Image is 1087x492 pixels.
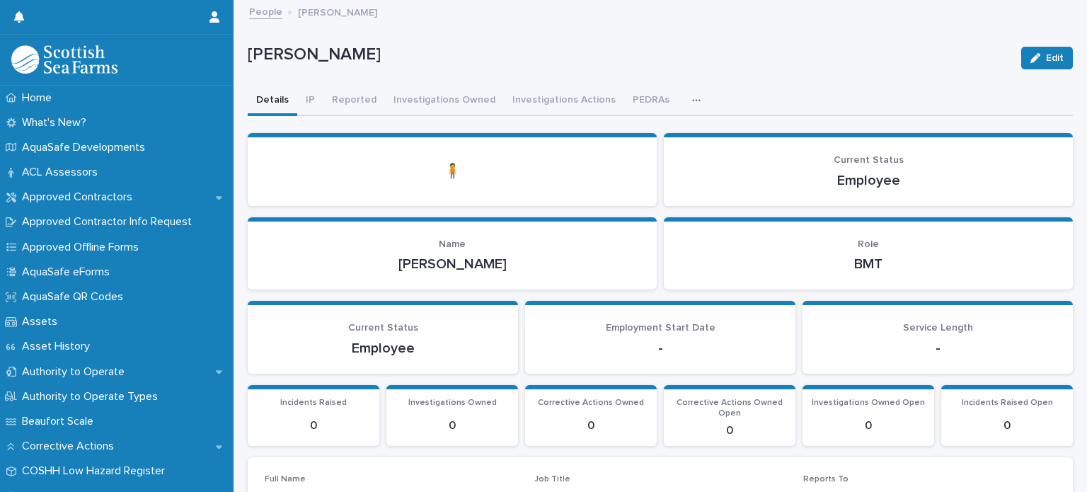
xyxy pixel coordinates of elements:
span: Reports To [803,475,849,484]
p: [PERSON_NAME] [248,45,1010,65]
img: bPIBxiqnSb2ggTQWdOVV [11,45,117,74]
p: Beaufort Scale [16,415,105,428]
p: - [542,340,778,357]
button: Edit [1021,47,1073,69]
p: - [819,340,1056,357]
p: Approved Contractor Info Request [16,215,203,229]
p: Home [16,91,63,105]
p: 🧍 [265,163,640,180]
p: 0 [950,419,1064,433]
span: Name [439,239,466,249]
button: PEDRAs [624,86,678,116]
span: Corrective Actions Owned [538,399,644,407]
p: 0 [811,419,926,433]
span: Investigations Owned Open [812,399,925,407]
button: Reported [323,86,385,116]
p: Approved Contractors [16,190,144,204]
p: AquaSafe QR Codes [16,290,134,304]
span: Edit [1046,53,1064,63]
p: COSHH Low Hazard Register [16,464,176,478]
span: Full Name [265,475,306,484]
span: Incidents Raised [280,399,347,407]
span: Service Length [903,323,973,333]
button: Investigations Actions [504,86,624,116]
p: 0 [534,419,648,433]
p: Assets [16,315,69,328]
a: People [249,3,282,19]
span: Current Status [348,323,418,333]
button: IP [297,86,323,116]
p: ACL Assessors [16,166,109,179]
p: Asset History [16,340,101,353]
p: Approved Offline Forms [16,241,150,254]
p: Authority to Operate Types [16,390,169,404]
p: 0 [256,419,371,433]
span: Employment Start Date [606,323,715,333]
p: AquaSafe eForms [16,265,121,279]
p: BMT [681,256,1056,273]
button: Investigations Owned [385,86,504,116]
p: AquaSafe Developments [16,141,156,154]
span: Investigations Owned [408,399,497,407]
p: 0 [672,424,787,437]
p: [PERSON_NAME] [298,4,377,19]
p: 0 [395,419,510,433]
span: Role [858,239,879,249]
span: Current Status [834,155,904,165]
p: Employee [681,172,1056,189]
button: Details [248,86,297,116]
span: Incidents Raised Open [962,399,1053,407]
span: Corrective Actions Owned Open [677,399,783,417]
p: What's New? [16,116,98,130]
p: [PERSON_NAME] [265,256,640,273]
p: Authority to Operate [16,365,136,379]
p: Corrective Actions [16,440,125,453]
span: Job Title [534,475,570,484]
p: Employee [265,340,501,357]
